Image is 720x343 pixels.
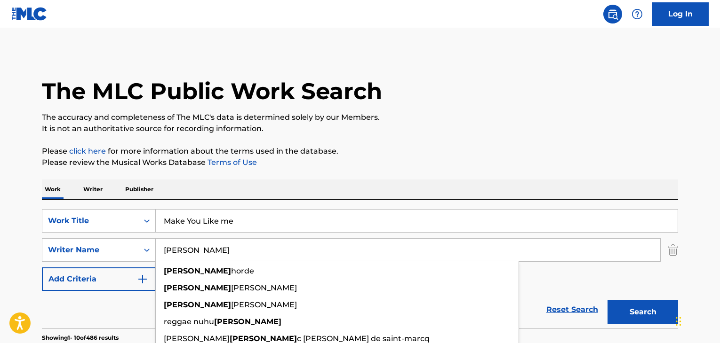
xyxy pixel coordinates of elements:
[164,283,231,292] strong: [PERSON_NAME]
[137,273,148,285] img: 9d2ae6d4665cec9f34b9.svg
[297,334,430,343] span: c [PERSON_NAME] de saint-marcq
[628,5,647,23] div: Help
[164,334,230,343] span: [PERSON_NAME]
[42,77,382,105] h1: The MLC Public Work Search
[603,5,622,23] a: Public Search
[42,179,64,199] p: Work
[231,300,297,309] span: [PERSON_NAME]
[206,158,257,167] a: Terms of Use
[542,299,603,320] a: Reset Search
[214,317,281,326] strong: [PERSON_NAME]
[11,7,48,21] img: MLC Logo
[668,238,678,262] img: Delete Criterion
[42,146,678,157] p: Please for more information about the terms used in the database.
[164,300,231,309] strong: [PERSON_NAME]
[42,334,119,342] p: Showing 1 - 10 of 486 results
[42,123,678,134] p: It is not an authoritative source for recording information.
[231,283,297,292] span: [PERSON_NAME]
[48,244,133,256] div: Writer Name
[676,307,681,335] div: Drag
[231,266,254,275] span: horde
[42,209,678,328] form: Search Form
[164,317,214,326] span: reggae nuhu
[48,215,133,226] div: Work Title
[42,267,156,291] button: Add Criteria
[652,2,709,26] a: Log In
[164,266,231,275] strong: [PERSON_NAME]
[69,147,106,156] a: click here
[632,8,643,20] img: help
[673,298,720,343] iframe: Chat Widget
[607,8,618,20] img: search
[230,334,297,343] strong: [PERSON_NAME]
[608,300,678,324] button: Search
[80,179,105,199] p: Writer
[122,179,156,199] p: Publisher
[42,112,678,123] p: The accuracy and completeness of The MLC's data is determined solely by our Members.
[42,157,678,168] p: Please review the Musical Works Database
